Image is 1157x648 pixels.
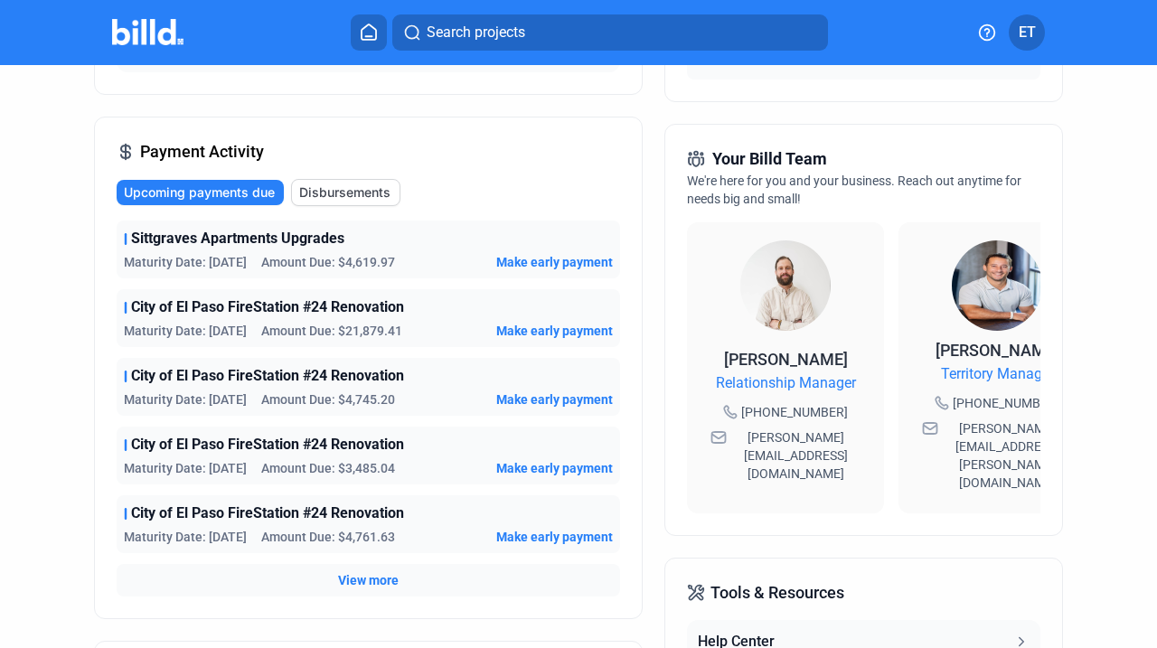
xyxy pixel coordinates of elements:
span: We're here for you and your business. Reach out anytime for needs big and small! [687,174,1021,206]
span: Tools & Resources [710,580,844,606]
span: Payment Activity [140,139,264,164]
span: Amount Due: $4,745.20 [261,390,395,409]
button: ET [1009,14,1045,51]
span: [PHONE_NUMBER] [741,403,848,421]
span: [PERSON_NAME] [936,341,1059,360]
span: [PHONE_NUMBER] [953,394,1059,412]
button: Disbursements [291,179,400,206]
span: Maturity Date: [DATE] [124,390,247,409]
button: Make early payment [496,459,613,477]
span: Amount Due: $4,761.63 [261,528,395,546]
span: Maturity Date: [DATE] [124,528,247,546]
button: Make early payment [496,390,613,409]
button: Make early payment [496,253,613,271]
span: Search projects [427,22,525,43]
span: [PERSON_NAME][EMAIL_ADDRESS][PERSON_NAME][DOMAIN_NAME] [942,419,1072,492]
span: Relationship Manager [716,372,856,394]
img: Billd Company Logo [112,19,183,45]
button: View more [338,571,399,589]
span: Territory Manager [941,363,1054,385]
button: Make early payment [496,322,613,340]
span: [PERSON_NAME] [724,350,848,369]
img: Territory Manager [952,240,1042,331]
span: Amount Due: $4,619.97 [261,253,395,271]
button: Upcoming payments due [117,180,284,205]
span: Your Billd Team [712,146,827,172]
span: ET [1019,22,1036,43]
span: Amount Due: $21,879.41 [261,322,402,340]
span: Sittgraves Apartments Upgrades [131,228,344,249]
span: Maturity Date: [DATE] [124,322,247,340]
span: Upcoming payments due [124,183,275,202]
span: Disbursements [299,183,390,202]
span: City of El Paso FireStation #24 Renovation [131,502,404,524]
button: Make early payment [496,528,613,546]
span: Maturity Date: [DATE] [124,253,247,271]
span: City of El Paso FireStation #24 Renovation [131,296,404,318]
span: Maturity Date: [DATE] [124,459,247,477]
span: City of El Paso FireStation #24 Renovation [131,434,404,455]
span: City of El Paso FireStation #24 Renovation [131,365,404,387]
img: Relationship Manager [740,240,831,331]
span: [PERSON_NAME][EMAIL_ADDRESS][DOMAIN_NAME] [730,428,861,483]
button: Search projects [392,14,828,51]
span: Amount Due: $3,485.04 [261,459,395,477]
